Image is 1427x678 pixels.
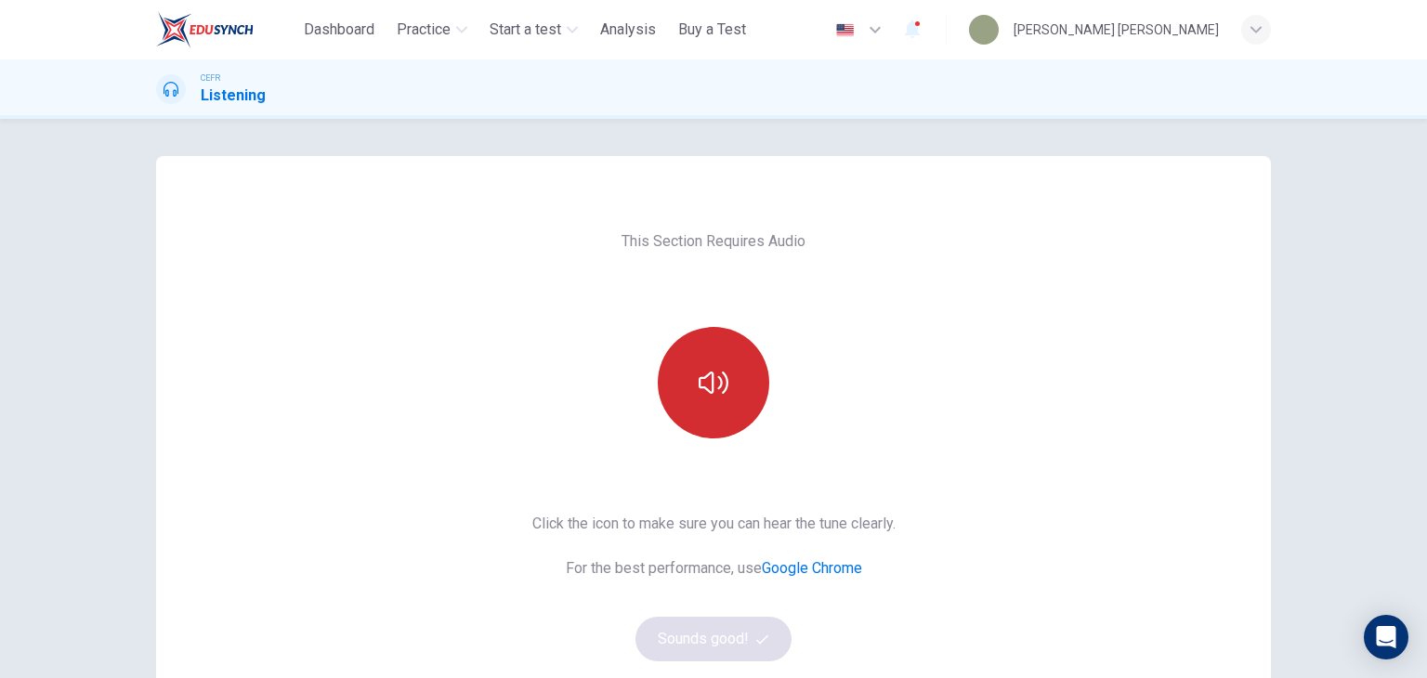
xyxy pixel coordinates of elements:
span: CEFR [201,72,220,85]
button: Buy a Test [671,13,753,46]
span: Click the icon to make sure you can hear the tune clearly. [532,513,896,535]
img: Profile picture [969,15,999,45]
button: Analysis [593,13,663,46]
a: ELTC logo [156,11,296,48]
span: Practice [397,19,451,41]
div: Open Intercom Messenger [1364,615,1408,659]
button: Start a test [482,13,585,46]
span: Buy a Test [678,19,746,41]
div: [PERSON_NAME] [PERSON_NAME] [1014,19,1219,41]
img: ELTC logo [156,11,254,48]
h1: Listening [201,85,266,107]
span: Dashboard [304,19,374,41]
button: Dashboard [296,13,382,46]
span: For the best performance, use [532,557,896,580]
span: Analysis [600,19,656,41]
span: Start a test [490,19,561,41]
button: Practice [389,13,475,46]
span: This Section Requires Audio [622,230,805,253]
a: Google Chrome [762,559,862,577]
img: en [833,23,857,37]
